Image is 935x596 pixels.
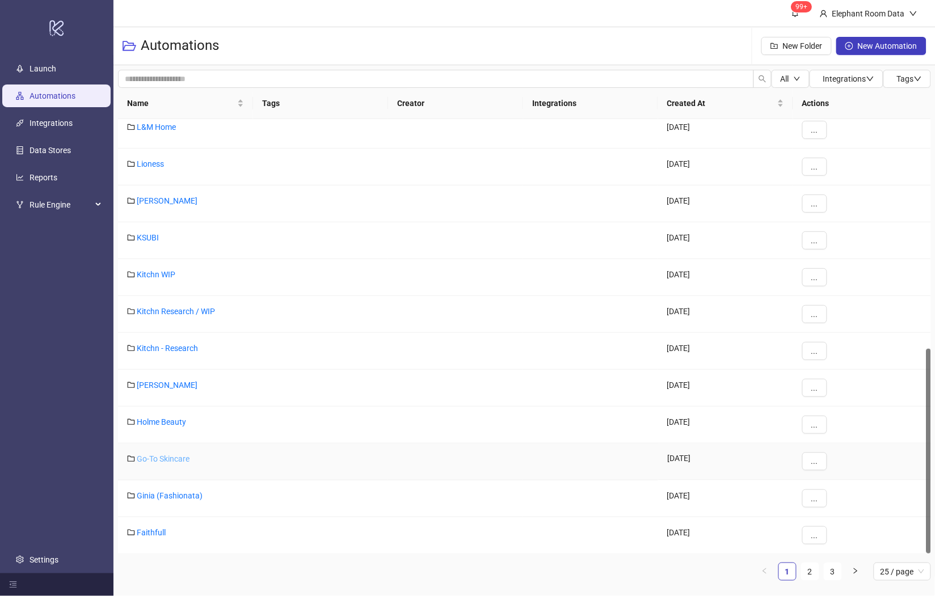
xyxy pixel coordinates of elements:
[658,222,793,259] div: [DATE]
[137,233,159,242] a: KSUBI
[127,197,135,205] span: folder
[658,185,793,222] div: [DATE]
[127,529,135,536] span: folder
[811,273,818,282] span: ...
[658,443,793,480] div: [DATE]
[811,531,818,540] span: ...
[127,160,135,168] span: folder
[30,91,75,100] a: Automations
[802,121,827,139] button: ...
[16,201,24,209] span: fork
[118,88,253,119] th: Name
[30,173,57,182] a: Reports
[811,494,818,503] span: ...
[811,346,818,356] span: ...
[137,159,164,168] a: Lioness
[761,37,832,55] button: New Folder
[824,563,842,581] li: 3
[127,307,135,315] span: folder
[137,122,176,132] a: L&M Home
[658,517,793,554] div: [DATE]
[845,42,853,50] span: plus-circle
[756,563,774,581] button: left
[658,259,793,296] div: [DATE]
[127,381,135,389] span: folder
[802,195,827,213] button: ...
[770,42,778,50] span: folder-add
[791,1,812,12] sup: 1752
[801,563,819,581] li: 2
[852,568,859,574] span: right
[883,70,931,88] button: Tagsdown
[523,88,658,119] th: Integrations
[811,383,818,392] span: ...
[137,344,198,353] a: Kitchn - Research
[137,307,215,316] a: Kitchn Research / WIP
[658,296,793,333] div: [DATE]
[759,75,766,83] span: search
[137,196,197,205] a: [PERSON_NAME]
[802,342,827,360] button: ...
[127,418,135,426] span: folder
[137,528,166,537] a: Faithfull
[823,74,874,83] span: Integrations
[658,88,793,119] th: Created At
[802,416,827,434] button: ...
[137,454,189,463] a: Go-To Skincare
[874,563,931,581] div: Page Size
[897,74,922,83] span: Tags
[137,491,203,500] a: Ginia (Fashionata)
[802,231,827,250] button: ...
[811,457,818,466] span: ...
[811,199,818,208] span: ...
[123,39,136,53] span: folder-open
[802,158,827,176] button: ...
[137,381,197,390] a: [PERSON_NAME]
[791,9,799,17] span: bell
[824,563,841,580] a: 3
[141,37,219,55] h3: Automations
[127,97,235,109] span: Name
[802,305,827,323] button: ...
[772,70,810,88] button: Alldown
[658,407,793,443] div: [DATE]
[30,193,92,216] span: Rule Engine
[846,563,865,581] li: Next Page
[811,125,818,134] span: ...
[881,563,924,580] span: 25 / page
[793,88,931,119] th: Actions
[802,268,827,286] button: ...
[802,526,827,544] button: ...
[127,123,135,131] span: folder
[127,492,135,500] span: folder
[811,162,818,171] span: ...
[811,236,818,245] span: ...
[127,270,135,278] span: folder
[30,146,71,155] a: Data Stores
[30,64,56,73] a: Launch
[802,489,827,508] button: ...
[779,563,796,580] a: 1
[127,344,135,352] span: folder
[137,270,175,279] a: Kitchn WIP
[802,453,827,471] button: ...
[658,480,793,517] div: [DATE]
[658,370,793,407] div: [DATE]
[858,41,917,50] span: New Automation
[909,10,917,18] span: down
[846,563,865,581] button: right
[30,119,73,128] a: Integrations
[811,310,818,319] span: ...
[30,555,58,564] a: Settings
[137,417,186,426] a: Holme Beauty
[836,37,926,55] button: New Automation
[756,563,774,581] li: Previous Page
[761,568,768,574] span: left
[658,112,793,149] div: [DATE]
[388,88,523,119] th: Creator
[658,333,793,370] div: [DATE]
[802,563,819,580] a: 2
[810,70,883,88] button: Integrationsdown
[820,10,828,18] span: user
[802,379,827,397] button: ...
